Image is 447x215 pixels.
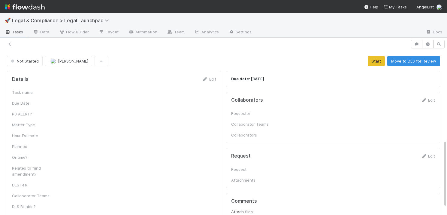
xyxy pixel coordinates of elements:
[58,59,88,63] span: [PERSON_NAME]
[224,28,256,37] a: Settings
[421,98,435,103] a: Edit
[12,76,29,82] h5: Details
[436,4,442,10] img: avatar_cd087ddc-540b-4a45-9726-71183506ed6a.png
[123,28,162,37] a: Automation
[7,56,43,66] button: Not Started
[231,166,276,172] div: Request
[12,100,57,106] div: Due Date
[416,5,434,9] span: AngelList
[231,76,264,81] strong: Due date: [DATE]
[45,56,92,66] button: [PERSON_NAME]
[12,133,57,139] div: Hour Estimate
[12,165,57,177] div: Relates to fund amendment?
[383,5,407,9] span: My Tasks
[231,121,276,127] div: Collaborator Teams
[387,56,440,66] button: Move to DLS for Review
[383,4,407,10] a: My Tasks
[12,122,57,128] div: Matter Type
[231,198,435,204] h5: Comments
[12,204,57,210] div: DLS Billable?
[231,209,254,215] label: Attach files:
[231,132,276,138] div: Collaborators
[59,29,89,35] span: Flow Builder
[12,89,57,95] div: Task name
[28,28,54,37] a: Data
[12,193,57,199] div: Collaborator Teams
[5,18,11,23] span: 🚀
[50,58,56,64] img: avatar_cd087ddc-540b-4a45-9726-71183506ed6a.png
[202,77,216,81] a: Edit
[12,154,57,160] div: Ontime?
[231,97,263,103] h5: Collaborators
[364,4,378,10] div: Help
[12,143,57,149] div: Planned
[5,2,45,12] img: logo-inverted-e16ddd16eac7371096b0.svg
[94,28,123,37] a: Layout
[189,28,224,37] a: Analytics
[10,59,39,63] span: Not Started
[231,110,276,116] div: Requester
[231,153,251,159] h5: Request
[12,182,57,188] div: DLS Fee
[5,29,23,35] span: Tasks
[12,17,112,23] span: Legal & Compliance > Legal Launchpad
[421,28,447,37] a: Docs
[368,56,385,66] button: Start
[231,177,276,183] div: Attachments
[12,111,57,117] div: P0 ALERT?
[54,28,94,37] a: Flow Builder
[421,154,435,158] a: Edit
[162,28,189,37] a: Team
